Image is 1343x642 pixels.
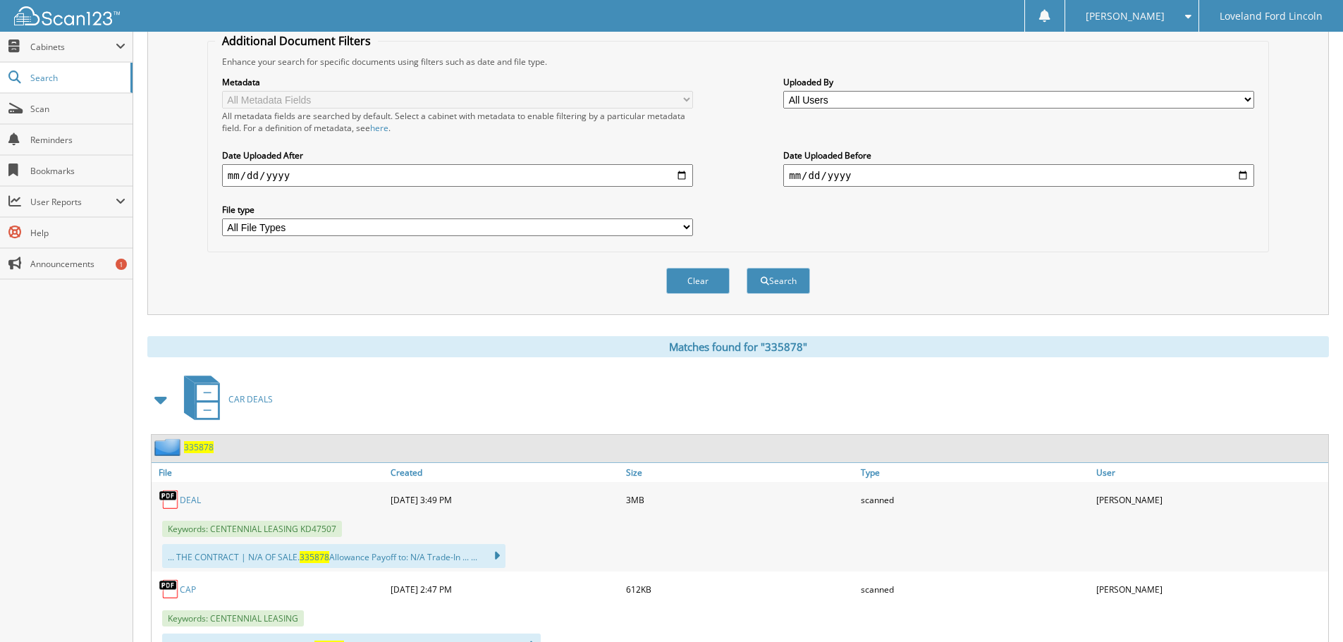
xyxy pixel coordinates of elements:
button: Search [747,268,810,294]
div: [PERSON_NAME] [1093,486,1328,514]
legend: Additional Document Filters [215,33,378,49]
label: Date Uploaded After [222,149,693,161]
span: [PERSON_NAME] [1086,12,1165,20]
div: 1 [116,259,127,270]
label: Date Uploaded Before [783,149,1254,161]
div: [DATE] 2:47 PM [387,575,623,603]
div: scanned [857,575,1093,603]
span: Help [30,227,125,239]
span: Announcements [30,258,125,270]
label: Metadata [222,76,693,88]
div: [PERSON_NAME] [1093,575,1328,603]
div: All metadata fields are searched by default. Select a cabinet with metadata to enable filtering b... [222,110,693,134]
div: Matches found for "335878" [147,336,1329,357]
a: File [152,463,387,482]
input: end [783,164,1254,187]
a: Type [857,463,1093,482]
img: folder2.png [154,438,184,456]
a: here [370,122,388,134]
span: Search [30,72,123,84]
span: Bookmarks [30,165,125,177]
label: Uploaded By [783,76,1254,88]
iframe: Chat Widget [1273,574,1343,642]
span: 335878 [300,551,329,563]
a: 335878 [184,441,214,453]
a: CAP [180,584,196,595]
img: scan123-logo-white.svg [14,6,120,25]
a: Size [623,463,858,482]
span: Cabinets [30,41,116,53]
a: DEAL [180,494,201,506]
div: ... THE CONTRACT | N/A OF SALE. Allowance Payoff to: N/A Trade-In ... ... [162,544,505,568]
div: Enhance your search for specific documents using filters such as date and file type. [215,56,1261,68]
div: [DATE] 3:49 PM [387,486,623,514]
span: Reminders [30,134,125,146]
a: Created [387,463,623,482]
div: 3MB [623,486,858,514]
button: Clear [666,268,730,294]
img: PDF.png [159,579,180,600]
span: Loveland Ford Lincoln [1220,12,1323,20]
span: Keywords: CENTENNIAL LEASING [162,610,304,626]
span: CAR DEALS [228,393,273,405]
input: start [222,164,693,187]
a: User [1093,463,1328,482]
div: scanned [857,486,1093,514]
label: File type [222,204,693,216]
img: PDF.png [159,489,180,510]
span: Keywords: CENTENNIAL LEASING KD47507 [162,521,342,537]
span: User Reports [30,196,116,208]
a: CAR DEALS [176,371,273,427]
div: 612KB [623,575,858,603]
span: Scan [30,103,125,115]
